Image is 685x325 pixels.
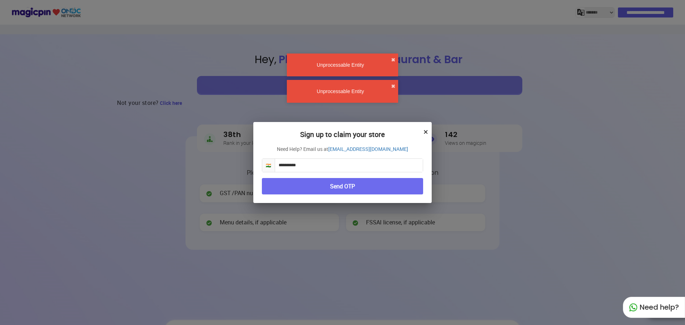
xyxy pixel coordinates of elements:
[629,303,638,312] img: whatapp_green.7240e66a.svg
[391,83,395,90] button: close
[290,88,391,95] div: Unprocessable Entity
[391,56,395,64] button: close
[262,131,423,146] h2: Sign up to claim your store
[290,61,391,68] div: Unprocessable Entity
[328,146,408,153] a: [EMAIL_ADDRESS][DOMAIN_NAME]
[262,146,423,153] p: Need Help? Email us at
[623,297,685,318] div: Need help?
[262,178,423,195] button: Send OTP
[423,126,428,138] button: ×
[262,159,275,172] span: 🇮🇳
